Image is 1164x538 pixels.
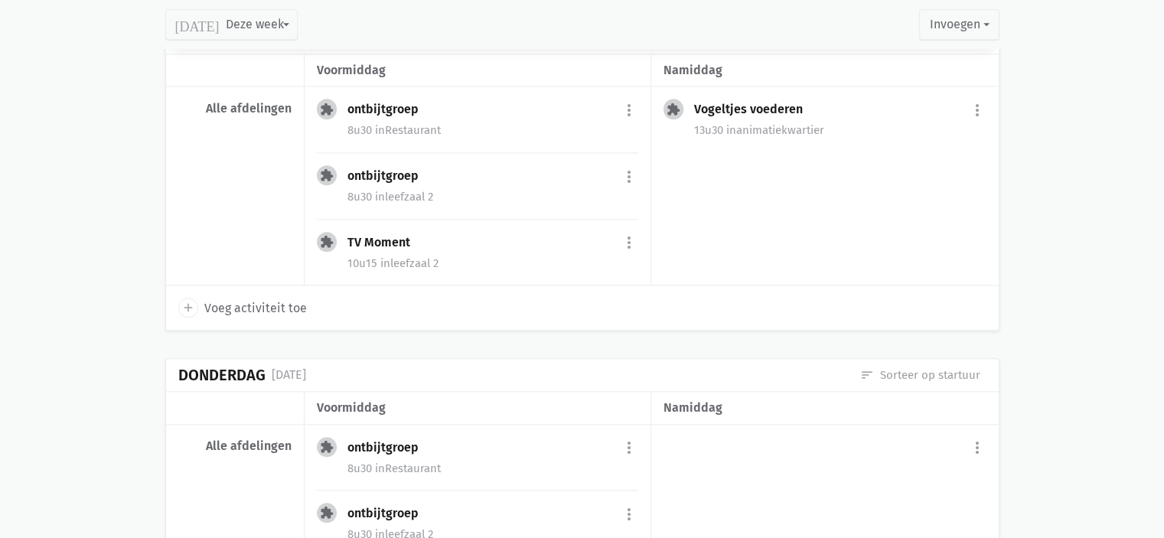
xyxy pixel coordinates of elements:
[375,190,385,204] span: in
[380,256,439,270] span: leefzaal 2
[320,103,334,116] i: extension
[272,365,306,385] div: [DATE]
[375,123,385,137] span: in
[347,235,422,250] div: TV Moment
[667,103,680,116] i: extension
[664,398,986,418] div: namiddag
[347,102,431,117] div: ontbijtgroep
[178,298,307,318] a: add Voeg activiteit toe
[375,190,433,204] span: leefzaal 2
[694,102,815,117] div: Vogeltjes voederen
[919,9,999,40] button: Invoegen
[726,123,736,137] span: in
[347,190,372,204] span: 8u30
[175,18,220,31] i: [DATE]
[178,367,266,384] div: Donderdag
[178,439,292,454] div: Alle afdelingen
[165,9,298,40] button: Deze week
[320,440,334,454] i: extension
[694,123,723,137] span: 13u30
[317,60,638,80] div: voormiddag
[320,506,334,520] i: extension
[375,461,441,475] span: Restaurant
[347,461,372,475] span: 8u30
[181,301,195,315] i: add
[178,101,292,116] div: Alle afdelingen
[860,368,874,382] i: sort
[375,123,441,137] span: Restaurant
[664,60,986,80] div: namiddag
[320,168,334,182] i: extension
[347,506,431,521] div: ontbijtgroep
[347,123,372,137] span: 8u30
[860,367,980,383] a: Sorteer op startuur
[317,398,638,418] div: voormiddag
[726,123,824,137] span: animatiekwartier
[347,256,377,270] span: 10u15
[204,298,307,318] span: Voeg activiteit toe
[347,168,431,184] div: ontbijtgroep
[347,440,431,455] div: ontbijtgroep
[380,256,390,270] span: in
[375,461,385,475] span: in
[320,235,334,249] i: extension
